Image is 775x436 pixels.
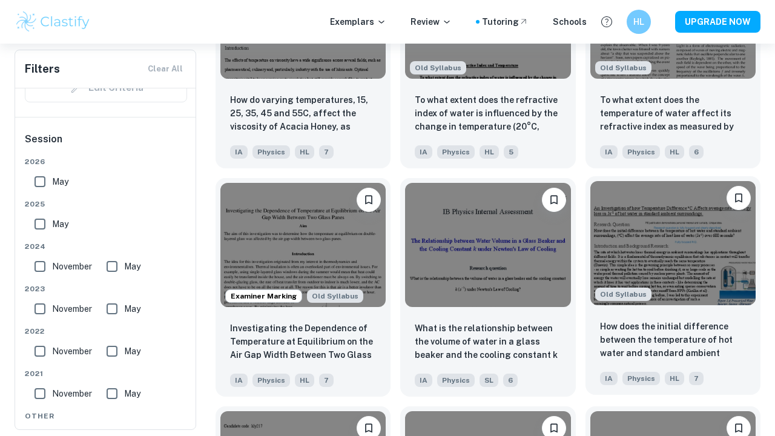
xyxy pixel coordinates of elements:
span: HL [295,374,314,387]
a: Starting from the May 2025 session, the Physics IA requirements have changed. It's OK to refer to... [585,178,760,397]
button: UPGRADE NOW [675,11,760,33]
span: May [52,217,68,231]
span: Old Syllabus [595,288,651,301]
span: 2026 [25,156,187,167]
p: Investigating the Dependence of Temperature at Equilibrium on the Air Gap Width Between Two Glass... [230,322,376,363]
span: 2023 [25,283,187,294]
span: Physics [437,145,475,159]
span: IA [415,374,432,387]
button: Bookmark [727,186,751,210]
span: 2022 [25,326,187,337]
h6: HL [632,15,646,28]
span: HL [480,145,499,159]
h6: Filters [25,61,60,78]
img: Physics IA example thumbnail: How does the initial difference between [590,181,756,305]
span: May [124,387,140,400]
span: November [52,345,92,358]
span: IA [600,372,618,385]
span: IA [230,374,248,387]
div: Starting from the May 2025 session, the Physics IA requirements have changed. It's OK to refer to... [307,289,363,303]
span: 7 [689,372,704,385]
p: Review [411,15,452,28]
span: HL [665,372,684,385]
p: To what extent does the refractive index of water is influenced by the change in temperature (20°... [415,93,561,134]
span: November [52,387,92,400]
span: IA [230,145,248,159]
div: Starting from the May 2025 session, the Physics IA requirements have changed. It's OK to refer to... [410,61,466,74]
span: November [52,260,92,273]
span: 7 [319,374,334,387]
p: How do varying temperatures, 15, 25, 35, 45 and 55C, affect the viscosity of Acacia Honey, as mea... [230,93,376,134]
span: May [124,302,140,315]
button: HL [627,10,651,34]
span: May [52,175,68,188]
p: What is the relationship between the volume of water in a glass beaker and the cooling constant k... [415,322,561,363]
span: November [52,302,92,315]
a: BookmarkWhat is the relationship between the volume of water in a glass beaker and the cooling co... [400,178,575,397]
span: IA [600,145,618,159]
img: Clastify logo [15,10,91,34]
span: HL [295,145,314,159]
p: Exemplars [330,15,386,28]
span: 2021 [25,368,187,379]
span: Physics [437,374,475,387]
span: Old Syllabus [410,61,466,74]
a: Examiner MarkingStarting from the May 2025 session, the Physics IA requirements have changed. It'... [216,178,391,397]
span: 6 [503,374,518,387]
span: Physics [252,374,290,387]
span: May [124,345,140,358]
button: Help and Feedback [596,12,617,32]
span: Other [25,411,187,421]
span: IA [415,145,432,159]
span: Examiner Marking [226,291,302,302]
span: Physics [622,145,660,159]
span: 2024 [25,241,187,252]
a: Schools [553,15,587,28]
p: How does the initial difference between the temperature of hot water and standard ambient surroun... [600,320,746,361]
span: Physics [252,145,290,159]
span: Physics [622,372,660,385]
img: Physics IA example thumbnail: Investigating the Dependence of Temperat [220,183,386,307]
img: Physics IA example thumbnail: What is the relationship between the vol [405,183,570,307]
span: SL [480,374,498,387]
span: Old Syllabus [307,289,363,303]
button: Bookmark [357,188,381,212]
button: Bookmark [542,188,566,212]
span: Old Syllabus [595,61,651,74]
p: To what extent does the temperature of water affect its refractive index as measured by the radii... [600,93,746,134]
span: May [124,260,140,273]
span: HL [665,145,684,159]
span: 2025 [25,199,187,210]
span: 5 [504,145,518,159]
div: Starting from the May 2025 session, the Physics IA requirements have changed. It's OK to refer to... [595,288,651,301]
span: 6 [689,145,704,159]
h6: Session [25,132,187,156]
a: Tutoring [482,15,529,28]
span: 7 [319,145,334,159]
div: Starting from the May 2025 session, the Physics IA requirements have changed. It's OK to refer to... [595,61,651,74]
